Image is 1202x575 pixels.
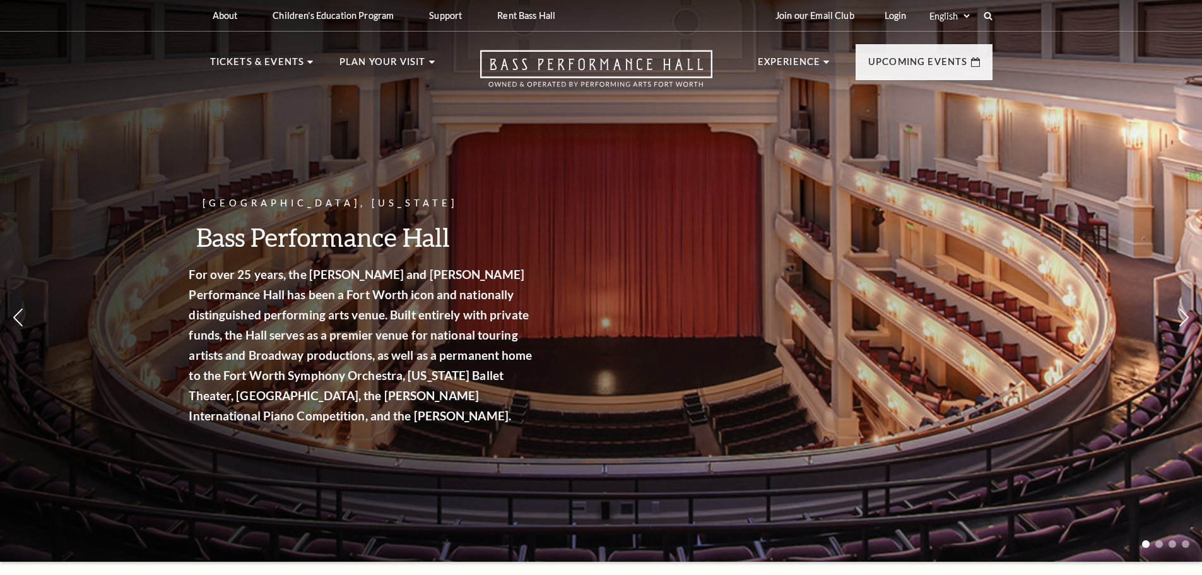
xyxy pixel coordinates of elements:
select: Select: [927,10,972,22]
p: Upcoming Events [868,54,968,77]
p: Children's Education Program [273,10,394,21]
p: Experience [758,54,821,77]
p: Rent Bass Hall [497,10,555,21]
strong: For over 25 years, the [PERSON_NAME] and [PERSON_NAME] Performance Hall has been a Fort Worth ico... [205,267,548,423]
p: Plan Your Visit [339,54,426,77]
p: About [213,10,238,21]
p: Support [429,10,462,21]
p: [GEOGRAPHIC_DATA], [US_STATE] [205,196,552,211]
p: Tickets & Events [210,54,305,77]
h3: Bass Performance Hall [205,221,552,253]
